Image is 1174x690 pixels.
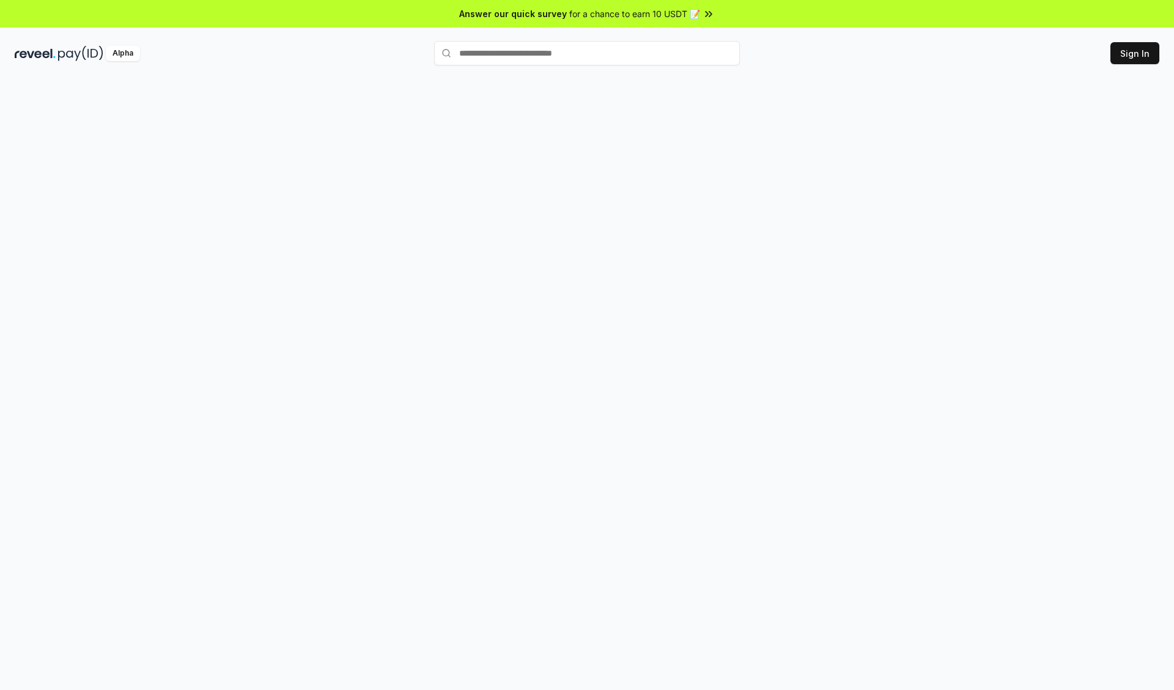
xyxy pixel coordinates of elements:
img: reveel_dark [15,46,56,61]
span: for a chance to earn 10 USDT 📝 [569,7,700,20]
button: Sign In [1110,42,1159,64]
div: Alpha [106,46,140,61]
span: Answer our quick survey [459,7,567,20]
img: pay_id [58,46,103,61]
